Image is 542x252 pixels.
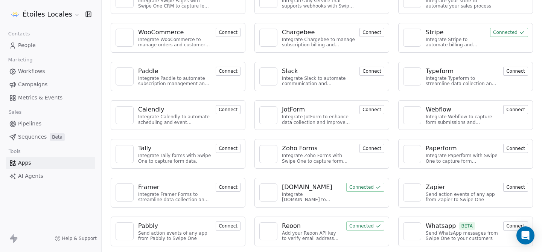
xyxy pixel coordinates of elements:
[426,105,451,114] div: Webflow
[346,183,384,191] a: Connected
[216,221,241,231] button: Connect
[5,146,24,157] span: Tools
[18,67,45,75] span: Workflows
[263,71,274,82] img: NA
[6,39,95,52] a: People
[6,118,95,130] a: Pipelines
[216,144,241,153] button: Connect
[259,145,277,163] a: NA
[490,28,528,37] button: Connected
[18,94,62,102] span: Metrics & Events
[138,28,184,37] div: WooCommerce
[5,107,25,118] span: Sales
[6,131,95,143] a: SequencesBeta
[426,221,456,231] div: Whatsapp
[6,92,95,104] a: Metrics & Events
[359,29,384,36] a: Connect
[282,105,355,114] a: JotForm
[359,67,384,76] button: Connect
[119,110,130,121] img: NA
[116,145,134,163] a: NA
[116,106,134,124] a: NA
[503,183,528,192] button: Connect
[18,172,43,180] span: AI Agents
[403,106,421,124] a: NA
[426,67,454,76] div: Typeform
[426,183,499,192] a: Zapier
[138,221,211,231] a: Pabbly
[116,29,134,47] a: NA
[282,192,342,203] div: Integrate [DOMAIN_NAME] to manage bookings and streamline scheduling.
[282,231,342,241] div: Add your Reoon API key to verify email address and reduce bounces
[346,221,384,231] button: Connected
[359,144,384,153] button: Connect
[346,183,384,192] button: Connected
[282,153,355,164] div: Integrate Zoho Forms with Swipe One to capture form submissions.
[503,222,528,229] a: Connect
[282,144,355,153] a: Zoho Forms
[259,106,277,124] a: NA
[263,32,274,43] img: NA
[11,10,20,19] img: favicon%20-%20EL.svg
[403,29,421,47] a: NA
[282,221,342,231] a: Reoon
[119,71,130,82] img: NA
[9,8,80,21] button: Étoiles Locales
[359,145,384,152] a: Connect
[259,183,277,202] a: NA
[216,183,241,192] button: Connect
[426,37,486,48] div: Integrate Stripe to automate billing and payments.
[503,183,528,191] a: Connect
[359,67,384,75] a: Connect
[359,28,384,37] button: Connect
[426,183,445,192] div: Zapier
[18,81,47,89] span: Campaigns
[282,28,315,37] div: Chargebee
[259,67,277,86] a: NA
[138,144,151,153] div: Tally
[23,9,72,19] span: Étoiles Locales
[282,67,355,76] a: Slack
[282,28,355,37] a: Chargebee
[426,144,457,153] div: Paperform
[259,222,277,240] a: NA
[503,67,528,76] button: Connect
[119,148,130,160] img: NA
[403,183,421,202] a: NA
[282,76,355,87] div: Integrate Slack to automate communication and collaboration.
[216,183,241,191] a: Connect
[18,133,47,141] span: Sequences
[282,221,301,231] div: Reoon
[18,41,36,49] span: People
[62,235,97,241] span: Help & Support
[426,221,499,231] a: WhatsappBETA
[116,222,134,240] a: NA
[282,37,355,48] div: Integrate Chargebee to manage subscription billing and customer data.
[503,221,528,231] button: Connect
[6,78,95,91] a: Campaigns
[138,76,211,87] div: Integrate Paddle to automate subscription management and customer engagement.
[6,65,95,78] a: Workflows
[426,231,499,241] div: Send WhatsApp messages from Swipe One to your customers
[138,144,211,153] a: Tally
[490,29,528,36] a: Connected
[259,29,277,47] a: NA
[55,235,97,241] a: Help & Support
[406,226,418,237] img: NA
[503,105,528,114] button: Connect
[403,67,421,86] a: NA
[263,110,274,121] img: NA
[5,54,36,66] span: Marketing
[282,144,317,153] div: Zoho Forms
[282,67,298,76] div: Slack
[426,105,499,114] a: Webflow
[426,153,499,164] div: Integrate Paperform with Swipe One to capture form submissions.
[216,67,241,75] a: Connect
[426,144,499,153] a: Paperform
[263,148,274,160] img: NA
[282,114,355,125] div: Integrate JotForm to enhance data collection and improve customer engagement.
[138,67,211,76] a: Paddle
[426,67,499,76] a: Typeform
[263,187,274,198] img: NA
[216,145,241,152] a: Connect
